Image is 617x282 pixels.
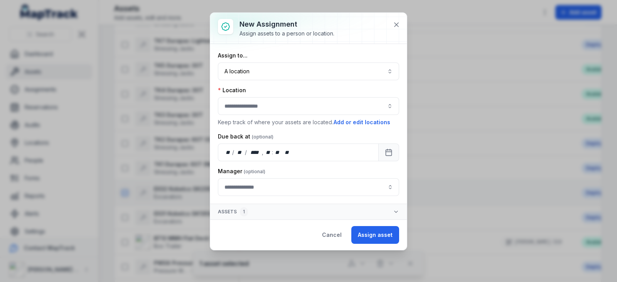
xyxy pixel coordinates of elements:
label: Due back at [218,133,273,140]
div: / [245,149,248,156]
div: month, [235,149,245,156]
div: 1 [240,207,248,216]
button: Calendar [378,144,399,161]
button: Add or edit locations [333,118,391,127]
span: Assets [218,207,248,216]
div: , [262,149,264,156]
div: year, [248,149,262,156]
p: Keep track of where your assets are located. [218,118,399,127]
div: / [232,149,235,156]
button: A location [218,62,399,80]
div: day, [224,149,232,156]
label: Assign to... [218,52,248,59]
div: hour, [264,149,272,156]
button: Cancel [315,226,348,244]
div: minute, [274,149,282,156]
h3: New assignment [239,19,334,30]
input: assignment-add:cf[907ad3fd-eed4-49d8-ad84-d22efbadc5a5]-label [218,178,399,196]
button: Assets1 [210,204,407,220]
label: Location [218,86,246,94]
div: am/pm, [283,149,292,156]
div: : [272,149,274,156]
button: Assign asset [351,226,399,244]
div: Assign assets to a person or location. [239,30,334,37]
label: Manager [218,167,265,175]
